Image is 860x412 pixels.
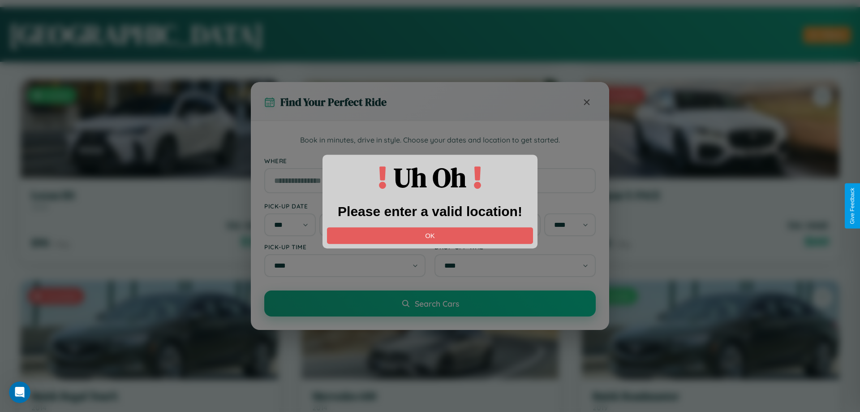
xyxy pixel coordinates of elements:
h3: Find Your Perfect Ride [280,95,387,109]
p: Book in minutes, drive in style. Choose your dates and location to get started. [264,134,596,146]
label: Pick-up Date [264,202,426,210]
label: Where [264,157,596,165]
label: Pick-up Time [264,243,426,251]
label: Drop-off Date [434,202,596,210]
label: Drop-off Time [434,243,596,251]
span: Search Cars [415,299,459,308]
